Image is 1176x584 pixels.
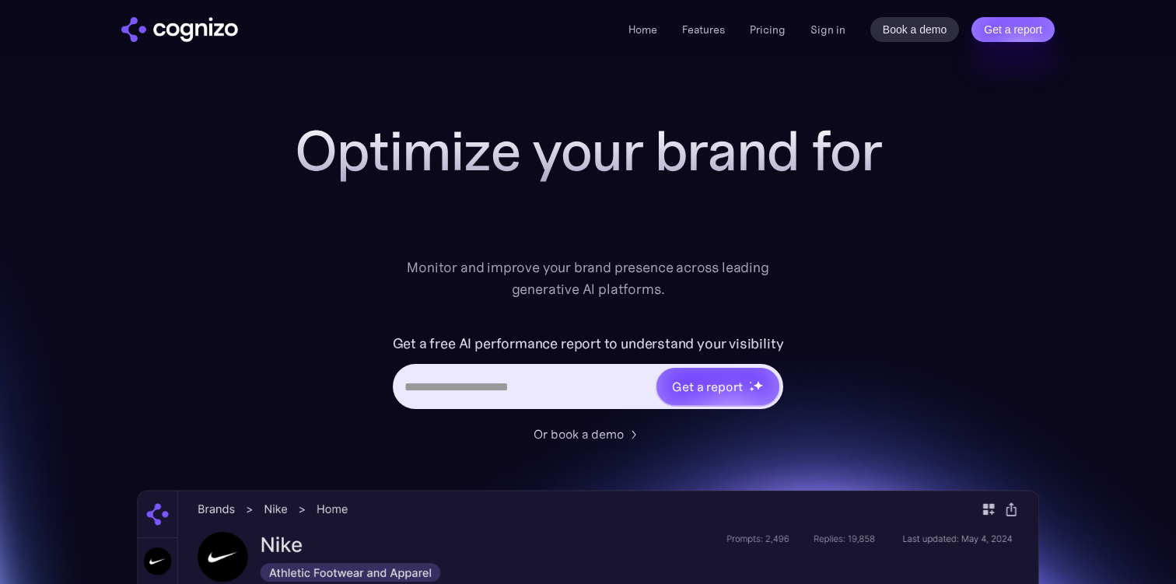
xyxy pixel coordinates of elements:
[672,377,742,396] div: Get a report
[682,23,725,37] a: Features
[749,386,754,392] img: star
[393,331,784,356] label: Get a free AI performance report to understand your visibility
[121,17,238,42] a: home
[393,331,784,417] form: Hero URL Input Form
[753,380,763,390] img: star
[749,381,751,383] img: star
[397,257,779,300] div: Monitor and improve your brand presence across leading generative AI platforms.
[655,366,781,407] a: Get a reportstarstarstar
[750,23,786,37] a: Pricing
[870,17,960,42] a: Book a demo
[971,17,1055,42] a: Get a report
[628,23,657,37] a: Home
[121,17,238,42] img: cognizo logo
[534,425,624,443] div: Or book a demo
[534,425,642,443] a: Or book a demo
[810,20,845,39] a: Sign in
[277,120,899,182] h1: Optimize your brand for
